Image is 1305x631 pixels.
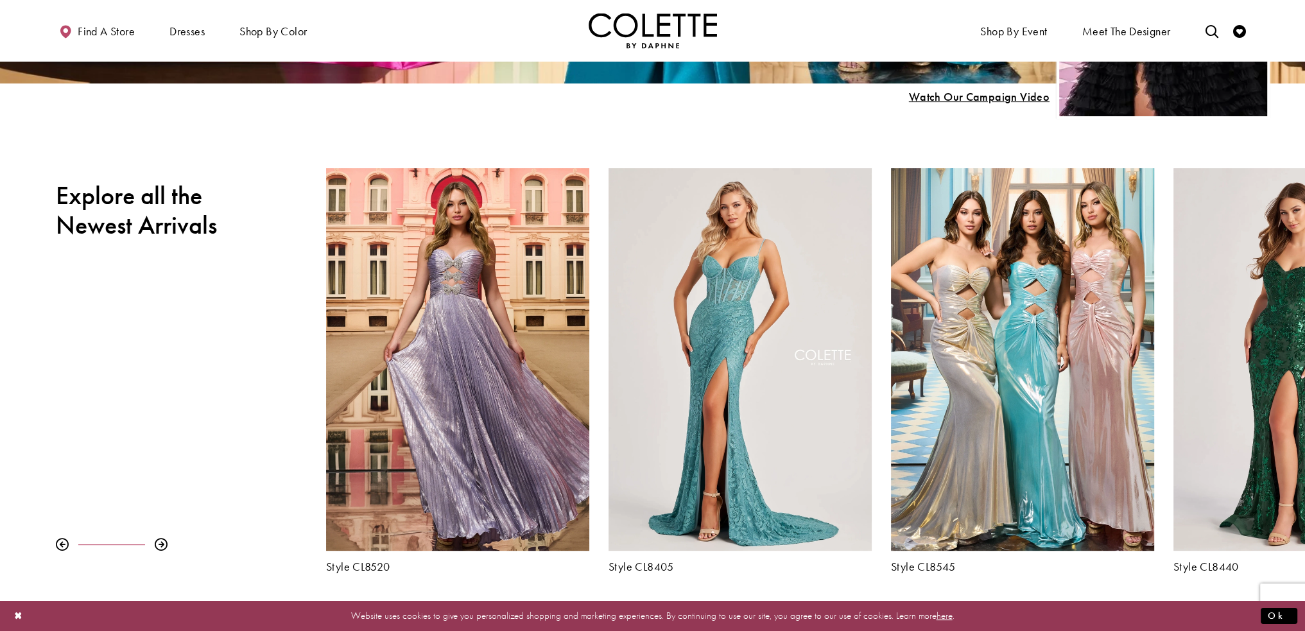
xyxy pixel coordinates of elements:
span: Meet the designer [1082,25,1171,38]
a: Toggle search [1202,13,1221,48]
a: Visit Colette by Daphne Style No. CL8520 Page [326,168,589,551]
a: Style CL8545 [891,560,1154,573]
a: Style CL8520 [326,560,589,573]
img: Colette by Daphne [589,13,717,48]
span: Shop by color [236,13,310,48]
span: Dresses [166,13,208,48]
span: Dresses [169,25,205,38]
button: Close Dialog [8,605,30,627]
a: Find a store [56,13,138,48]
span: Shop by color [239,25,307,38]
a: here [937,609,953,622]
span: Play Slide #15 Video [908,91,1050,103]
a: Check Wishlist [1230,13,1249,48]
div: Colette by Daphne Style No. CL8545 [881,159,1164,583]
h2: Explore all the Newest Arrivals [56,181,223,240]
span: Find a store [78,25,135,38]
p: Website uses cookies to give you personalized shopping and marketing experiences. By continuing t... [92,607,1213,625]
a: Style CL8405 [609,560,872,573]
a: Meet the designer [1079,13,1174,48]
div: Colette by Daphne Style No. CL8520 [316,159,599,583]
a: Visit Colette by Daphne Style No. CL8405 Page [609,168,872,551]
a: Visit Home Page [589,13,717,48]
a: Visit Colette by Daphne Style No. CL8545 Page [891,168,1154,551]
div: Colette by Daphne Style No. CL8405 [599,159,881,583]
span: Shop By Event [977,13,1050,48]
span: Shop By Event [980,25,1047,38]
button: Submit Dialog [1261,608,1297,624]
